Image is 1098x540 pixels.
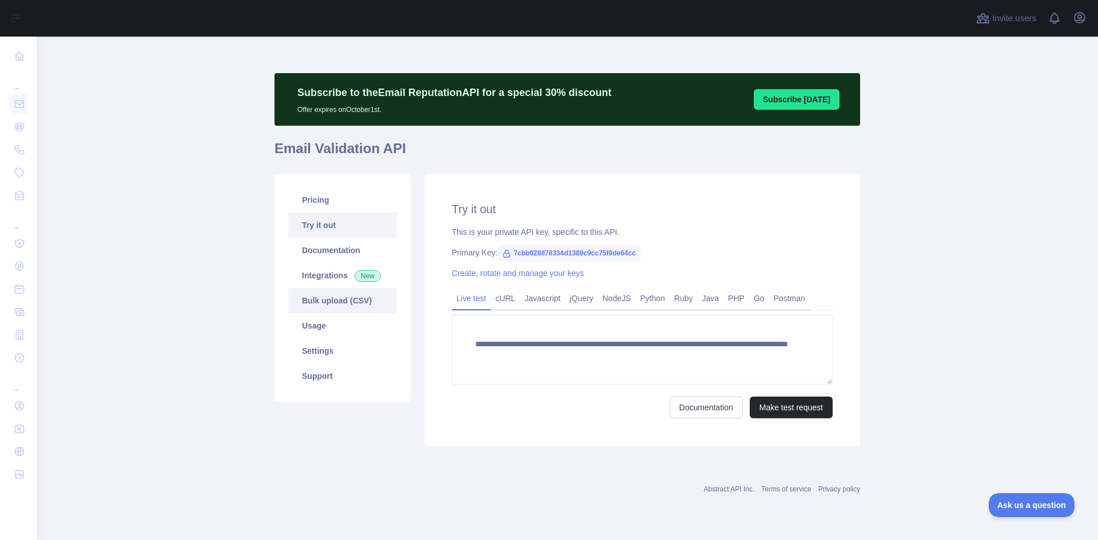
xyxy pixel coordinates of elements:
div: Primary Key: [452,247,833,258]
h1: Email Validation API [274,139,860,167]
a: cURL [491,289,520,307]
div: ... [9,69,27,91]
a: Javascript [520,289,565,307]
a: Pricing [288,187,397,213]
p: Subscribe to the Email Reputation API for a special 30 % discount [297,85,611,101]
a: Go [749,289,769,307]
iframe: Toggle Customer Support [989,493,1075,517]
div: ... [9,370,27,393]
a: Postman [769,289,810,307]
a: Java [698,289,724,307]
a: Support [288,363,397,389]
span: 7cbb028878334d1389c9cc75f9de64cc [498,245,640,262]
a: Usage [288,313,397,338]
a: Terms of service [761,485,811,493]
p: Offer expires on October 1st. [297,101,611,114]
button: Invite users [974,9,1039,27]
a: Abstract API Inc. [704,485,755,493]
button: Make test request [750,397,833,418]
a: Ruby [670,289,698,307]
a: Privacy policy [818,485,860,493]
a: Documentation [670,397,743,418]
h2: Try it out [452,201,833,217]
div: ... [9,208,27,231]
a: Try it out [288,213,397,238]
a: NodeJS [598,289,635,307]
a: PHP [723,289,749,307]
span: New [355,270,381,282]
div: This is your private API key, specific to this API. [452,226,833,238]
span: Invite users [992,12,1036,25]
a: Live test [452,289,491,307]
a: Documentation [288,238,397,263]
a: Create, rotate and manage your keys [452,269,584,278]
a: Python [635,289,670,307]
a: Integrations New [288,263,397,288]
a: Settings [288,338,397,363]
a: Bulk upload (CSV) [288,288,397,313]
a: jQuery [565,289,598,307]
button: Subscribe [DATE] [754,89,840,110]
